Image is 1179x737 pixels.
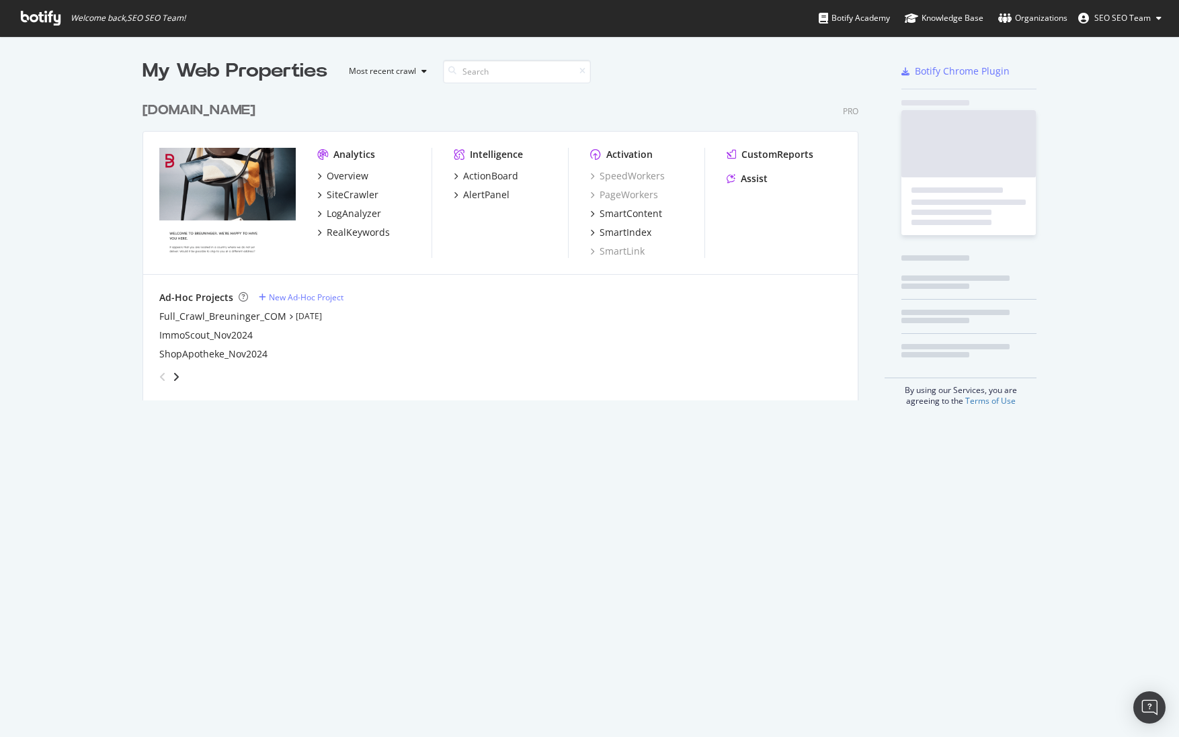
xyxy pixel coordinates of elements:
[338,60,432,82] button: Most recent crawl
[317,169,368,183] a: Overview
[590,188,658,202] a: PageWorkers
[741,172,768,185] div: Assist
[327,169,368,183] div: Overview
[606,148,653,161] div: Activation
[159,347,268,361] a: ShopApotheke_Nov2024
[154,366,171,388] div: angle-left
[159,148,296,257] img: breuninger.com
[159,310,286,323] a: Full_Crawl_Breuninger_COM
[143,101,255,120] div: [DOMAIN_NAME]
[590,245,645,258] a: SmartLink
[143,85,869,400] div: grid
[590,226,651,239] a: SmartIndex
[1067,7,1172,29] button: SEO SEO Team
[901,64,1010,78] a: Botify Chrome Plugin
[998,11,1067,25] div: Organizations
[317,188,378,202] a: SiteCrawler
[349,67,416,75] div: Most recent crawl
[327,226,390,239] div: RealKeywords
[1094,12,1151,24] span: SEO SEO Team
[463,169,518,183] div: ActionBoard
[819,11,890,25] div: Botify Academy
[443,60,591,83] input: Search
[327,207,381,220] div: LogAnalyzer
[843,105,858,117] div: Pro
[600,226,651,239] div: SmartIndex
[915,64,1010,78] div: Botify Chrome Plugin
[143,101,261,120] a: [DOMAIN_NAME]
[296,310,322,322] a: [DATE]
[159,291,233,304] div: Ad-Hoc Projects
[317,226,390,239] a: RealKeywords
[885,378,1036,406] div: By using our Services, you are agreeing to the
[741,148,813,161] div: CustomReports
[269,292,343,303] div: New Ad-Hoc Project
[727,172,768,185] a: Assist
[965,395,1016,406] a: Terms of Use
[590,207,662,220] a: SmartContent
[600,207,662,220] div: SmartContent
[333,148,375,161] div: Analytics
[171,370,181,384] div: angle-right
[463,188,510,202] div: AlertPanel
[159,329,253,342] a: ImmoScout_Nov2024
[727,148,813,161] a: CustomReports
[905,11,983,25] div: Knowledge Base
[143,58,327,85] div: My Web Properties
[454,188,510,202] a: AlertPanel
[317,207,381,220] a: LogAnalyzer
[470,148,523,161] div: Intelligence
[327,188,378,202] div: SiteCrawler
[71,13,186,24] span: Welcome back, SEO SEO Team !
[590,169,665,183] a: SpeedWorkers
[454,169,518,183] a: ActionBoard
[259,292,343,303] a: New Ad-Hoc Project
[1133,691,1166,724] div: Open Intercom Messenger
